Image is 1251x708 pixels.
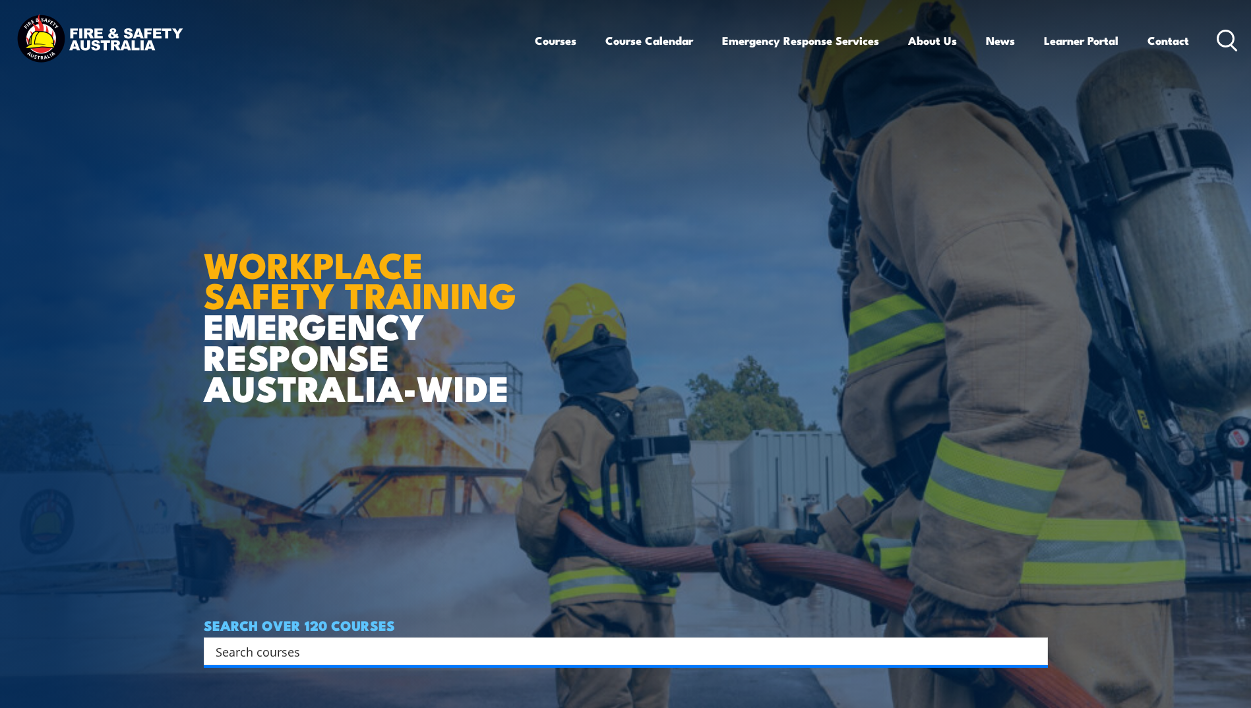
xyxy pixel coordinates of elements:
[218,642,1022,661] form: Search form
[722,23,879,58] a: Emergency Response Services
[1147,23,1189,58] a: Contact
[986,23,1015,58] a: News
[1044,23,1118,58] a: Learner Portal
[908,23,957,58] a: About Us
[1025,642,1043,661] button: Search magnifier button
[204,236,516,322] strong: WORKPLACE SAFETY TRAINING
[605,23,693,58] a: Course Calendar
[535,23,576,58] a: Courses
[216,641,1019,661] input: Search input
[204,618,1048,632] h4: SEARCH OVER 120 COURSES
[204,216,526,403] h1: EMERGENCY RESPONSE AUSTRALIA-WIDE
